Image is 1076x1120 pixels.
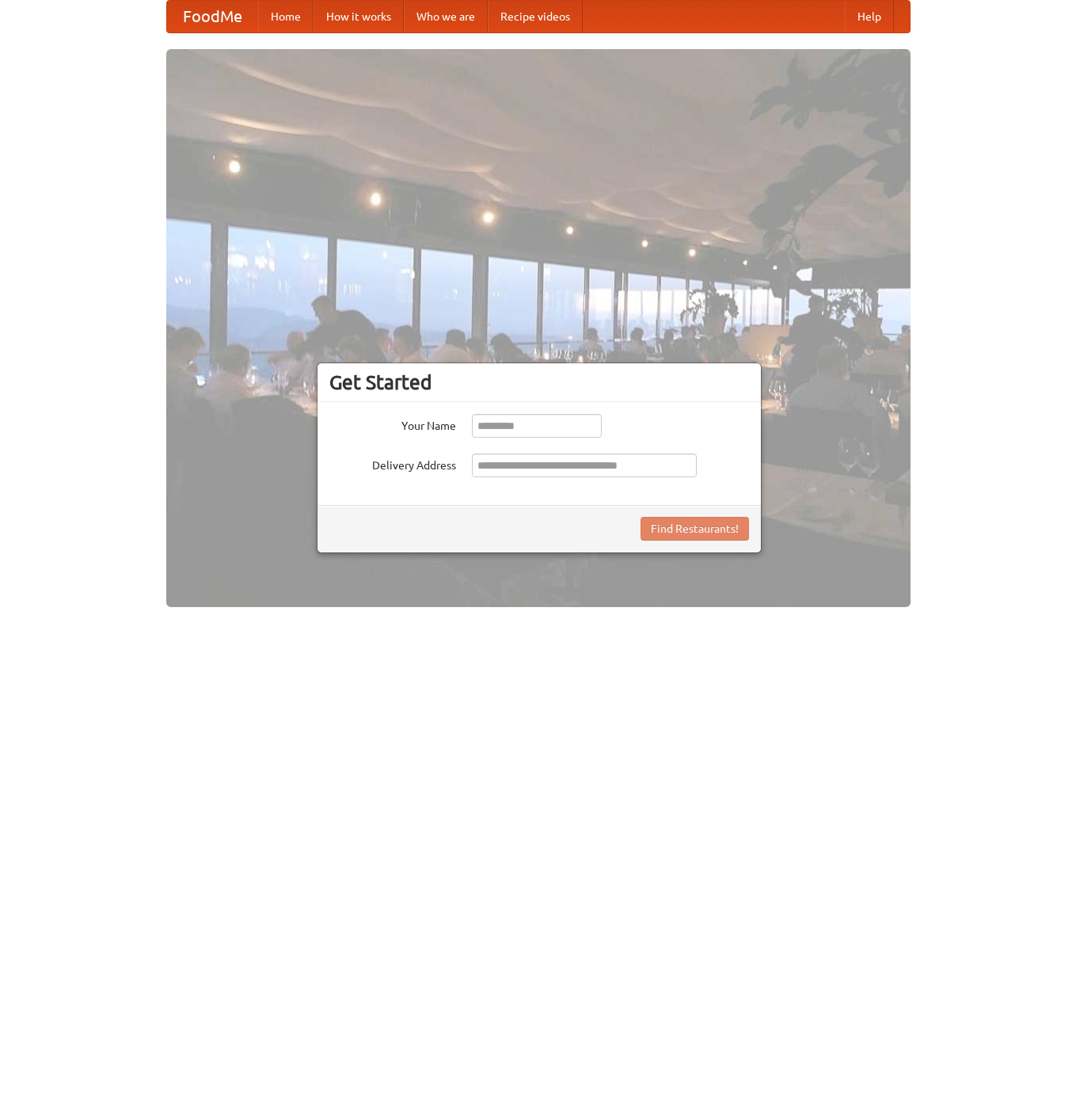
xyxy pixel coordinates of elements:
[329,414,456,434] label: Your Name
[404,1,488,32] a: Who we are
[167,1,258,32] a: FoodMe
[641,517,749,541] button: Find Restaurants!
[329,454,456,473] label: Delivery Address
[488,1,583,32] a: Recipe videos
[845,1,894,32] a: Help
[314,1,404,32] a: How it works
[258,1,314,32] a: Home
[329,370,749,394] h3: Get Started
